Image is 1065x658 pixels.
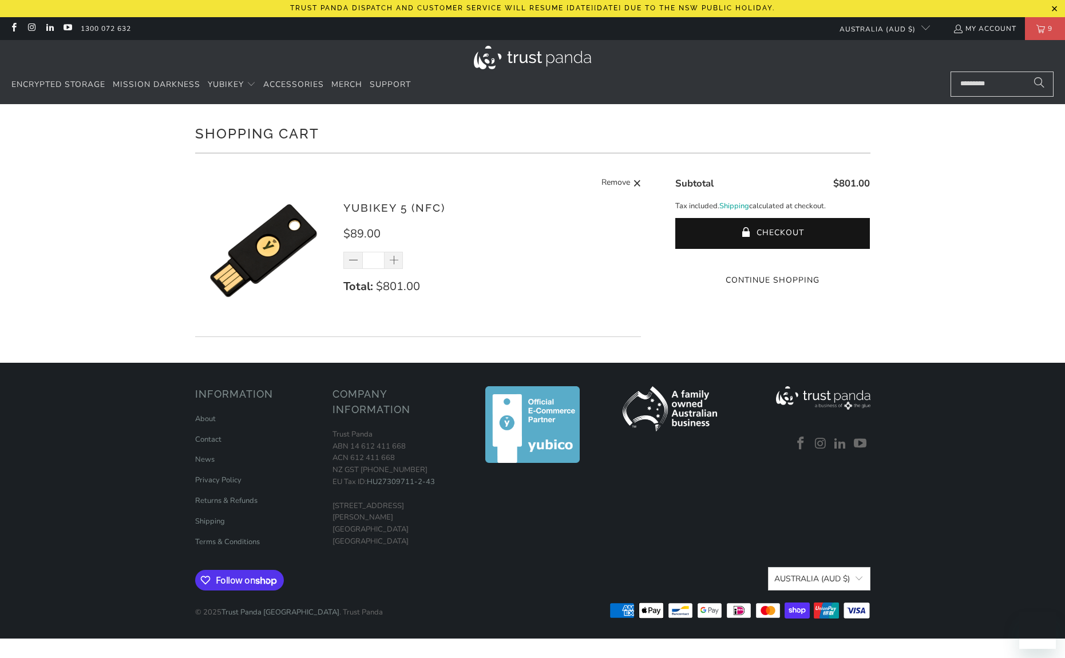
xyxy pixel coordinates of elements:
[331,79,362,90] span: Merch
[208,72,256,98] summary: YubiKey
[1025,72,1054,97] button: Search
[852,437,869,451] a: Trust Panda Australia on YouTube
[290,4,775,12] p: Trust Panda dispatch and customer service will resume [DATE][DATE] due to the NSW public holiday.
[11,79,105,90] span: Encrypted Storage
[11,72,105,98] a: Encrypted Storage
[195,537,260,547] a: Terms & Conditions
[9,24,18,33] a: Trust Panda Australia on Facebook
[675,200,870,212] p: Tax included. calculated at checkout.
[376,279,420,294] span: $801.00
[195,595,383,619] p: © 2025 . Trust Panda
[195,496,258,506] a: Returns & Refunds
[719,200,749,212] a: Shipping
[812,437,829,451] a: Trust Panda Australia on Instagram
[195,182,332,319] img: YubiKey 5 (NFC)
[370,79,411,90] span: Support
[343,201,445,214] a: YubiKey 5 (NFC)
[1019,612,1056,649] iframe: Button to launch messaging window
[833,177,870,190] span: $801.00
[263,79,324,90] span: Accessories
[195,121,870,144] h1: Shopping Cart
[113,72,200,98] a: Mission Darkness
[113,79,200,90] span: Mission Darkness
[601,176,642,191] a: Remove
[343,226,381,241] span: $89.00
[675,218,870,249] button: Checkout
[263,72,324,98] a: Accessories
[1045,17,1055,40] span: 9
[26,24,36,33] a: Trust Panda Australia on Instagram
[208,79,244,90] span: YubiKey
[331,72,362,98] a: Merch
[81,22,131,35] a: 1300 072 632
[1025,17,1065,40] a: 9
[675,274,870,287] a: Continue Shopping
[793,437,810,451] a: Trust Panda Australia on Facebook
[343,279,373,294] strong: Total:
[951,72,1054,97] input: Search...
[195,475,241,485] a: Privacy Policy
[768,567,870,590] button: Australia (AUD $)
[953,22,1016,35] a: My Account
[45,24,54,33] a: Trust Panda Australia on LinkedIn
[221,607,339,617] a: Trust Panda [GEOGRAPHIC_DATA]
[675,177,714,190] span: Subtotal
[370,72,411,98] a: Support
[830,17,930,40] button: Australia (AUD $)
[474,46,591,69] img: Trust Panda Australia
[62,24,72,33] a: Trust Panda Australia on YouTube
[195,414,216,424] a: About
[332,429,458,548] p: Trust Panda ABN 14 612 411 668 ACN 612 411 668 NZ GST [PHONE_NUMBER] EU Tax ID: [STREET_ADDRESS][...
[195,516,225,526] a: Shipping
[195,454,215,465] a: News
[11,72,411,98] nav: Translation missing: en.navigation.header.main_nav
[832,437,849,451] a: Trust Panda Australia on LinkedIn
[367,477,435,487] a: HU27309711-2-43
[195,434,221,445] a: Contact
[601,176,630,191] span: Remove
